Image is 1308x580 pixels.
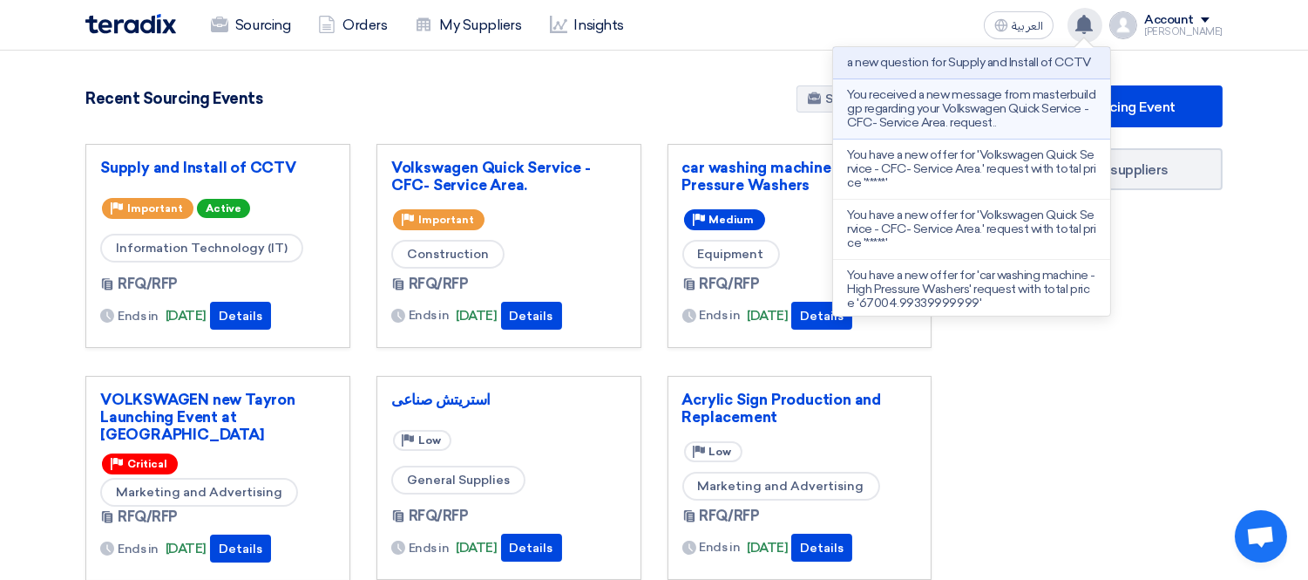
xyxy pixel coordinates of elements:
[709,446,732,458] span: Low
[1109,11,1137,39] img: profile_test.png
[409,506,469,527] span: RFQ/RFP
[536,6,638,44] a: Insights
[418,214,474,226] span: Important
[682,391,918,426] a: Acrylic Sign Production and Replacement
[1235,510,1287,563] div: Open chat
[796,85,932,113] a: Show All Pipeline
[682,240,780,269] span: Equipment
[501,534,562,562] button: Details
[100,234,303,263] span: Information Technology (IT)
[210,535,271,563] button: Details
[197,199,250,218] span: Active
[709,214,755,226] span: Medium
[747,538,788,558] span: [DATE]
[100,391,335,443] a: VOLKSWAGEN new Tayron Launching Event at [GEOGRAPHIC_DATA]
[418,434,441,447] span: Low
[127,202,183,215] span: Important
[700,538,741,556] span: Ends in
[391,466,525,495] span: General Supplies
[700,306,741,324] span: Ends in
[1144,13,1194,28] div: Account
[847,148,1096,190] p: You have a new offer for 'Volkswagen Quick Service - CFC- Service Area.' request with total price...
[847,56,1090,70] p: a new question for Supply and Install of CCTV
[118,274,178,295] span: RFQ/RFP
[791,302,852,330] button: Details
[391,391,627,408] a: استريتش صناعى
[409,306,450,324] span: Ends in
[700,506,760,527] span: RFQ/RFP
[791,534,852,562] button: Details
[1144,27,1223,37] div: [PERSON_NAME]
[391,240,505,269] span: Construction
[166,306,207,326] span: [DATE]
[401,6,535,44] a: My Suppliers
[210,302,271,330] button: Details
[127,458,167,470] span: Critical
[456,538,497,558] span: [DATE]
[682,159,918,194] a: car washing machine - High Pressure Washers
[700,274,760,295] span: RFQ/RFP
[682,472,880,501] span: Marketing and Advertising
[984,11,1054,39] button: العربية
[197,6,304,44] a: Sourcing
[304,6,401,44] a: Orders
[747,306,788,326] span: [DATE]
[391,159,627,194] a: Volkswagen Quick Service - CFC- Service Area.
[85,89,262,108] h4: Recent Sourcing Events
[847,88,1096,130] p: You received a new message from masterbuildgp regarding your Volkswagen Quick Service - CFC- Serv...
[409,539,450,557] span: Ends in
[847,208,1096,250] p: You have a new offer for 'Volkswagen Quick Service - CFC- Service Area.' request with total price...
[456,306,497,326] span: [DATE]
[847,269,1096,310] p: You have a new offer for 'car washing machine - High Pressure Washers' request with total price '...
[118,507,178,528] span: RFQ/RFP
[85,14,176,34] img: Teradix logo
[118,307,159,325] span: Ends in
[166,539,207,559] span: [DATE]
[100,478,298,507] span: Marketing and Advertising
[118,540,159,558] span: Ends in
[100,159,335,176] a: Supply and Install of CCTV
[409,274,469,295] span: RFQ/RFP
[501,302,562,330] button: Details
[1012,20,1043,32] span: العربية
[1030,99,1176,115] span: Create Sourcing Event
